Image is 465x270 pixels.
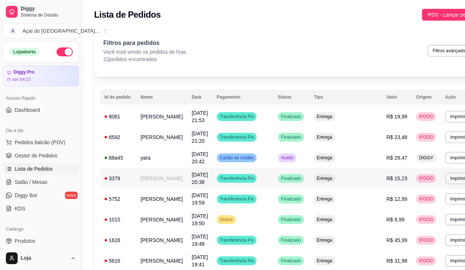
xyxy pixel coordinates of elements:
[386,155,407,161] span: R$ 29,47
[104,216,132,223] div: 1015
[3,176,79,188] a: Salão / Mesas
[418,155,435,161] span: DIGGY
[136,148,187,168] td: yara
[279,196,303,202] span: Finalizado
[315,217,334,223] span: Entrega
[9,27,17,35] span: A
[21,12,76,18] span: Sistema de Gestão
[104,134,132,141] div: 6592
[273,90,309,104] th: Status
[418,237,434,243] span: IFOOD
[103,48,187,56] p: Você está vendo os pedidos de hoje.
[15,152,57,159] span: Gestor de Pedidos
[315,134,334,140] span: Entrega
[310,90,382,104] th: Tipo
[386,217,404,223] span: R$ 9,99
[14,70,35,75] article: Diggy Pro
[192,254,208,267] span: [DATE] 19:41
[218,196,255,202] span: Transferência Pix
[21,6,76,12] span: Diggy
[103,56,187,63] p: 22 pedidos encontrados
[3,3,79,21] a: DiggySistema de Gestão
[22,27,99,35] div: Açaí do [GEOGRAPHIC_DATA] ...
[21,255,67,262] span: Loja
[212,90,274,104] th: Pagamento
[386,258,407,264] span: R$ 31,98
[315,114,334,120] span: Entrega
[136,168,187,189] td: [PERSON_NAME]
[418,217,434,223] span: IFOOD
[192,110,208,123] span: [DATE] 21:53
[57,47,73,56] button: Alterar Status
[382,90,412,104] th: Valor
[386,237,407,243] span: R$ 45,99
[192,131,208,144] span: [DATE] 21:20
[315,196,334,202] span: Entrega
[315,155,334,161] span: Entrega
[15,165,53,173] span: Lista de Pedidos
[192,213,208,226] span: [DATE] 19:50
[418,134,434,140] span: IFOOD
[15,192,37,199] span: Diggy Bot
[386,134,407,140] span: R$ 23,48
[218,237,255,243] span: Transferência Pix
[386,175,407,181] span: R$ 15,23
[3,163,79,175] a: Lista de Pedidos
[3,223,79,235] div: Catálogo
[192,151,208,164] span: [DATE] 20:42
[3,189,79,201] a: Diggy Botnovo
[386,196,407,202] span: R$ 12,99
[136,106,187,127] td: [PERSON_NAME]
[279,155,294,161] span: Aceito
[15,237,35,245] span: Produtos
[218,134,255,140] span: Transferência Pix
[218,155,255,161] span: Cartão de crédito
[3,136,79,148] button: Pedidos balcão (PDV)
[315,258,334,264] span: Entrega
[12,77,31,82] article: até 04/10
[187,90,212,104] th: Data
[136,127,187,148] td: [PERSON_NAME]
[3,203,79,214] a: KDS
[418,258,434,264] span: IFOOD
[315,237,334,243] span: Entrega
[104,154,132,161] div: 88a45
[15,139,65,146] span: Pedidos balcão (PDV)
[412,90,441,104] th: Origem
[104,175,132,182] div: 3379
[100,90,136,104] th: Id do pedido
[279,237,303,243] span: Finalizado
[136,230,187,251] td: [PERSON_NAME]
[94,9,161,21] h2: Lista de Pedidos
[136,90,187,104] th: Nome
[3,65,79,86] a: Diggy Proaté 04/10
[104,237,132,244] div: 1628
[279,114,303,120] span: Finalizado
[192,192,208,206] span: [DATE] 19:59
[3,235,79,247] a: Produtos
[192,234,208,247] span: [DATE] 19:48
[15,178,47,186] span: Salão / Mesas
[3,249,79,267] button: Loja
[136,189,187,209] td: [PERSON_NAME]
[104,257,132,264] div: 5616
[192,172,208,185] span: [DATE] 20:36
[15,106,40,114] span: Dashboard
[218,217,235,223] span: Outros
[15,205,25,212] span: KDS
[218,175,255,181] span: Transferência Pix
[315,175,334,181] span: Entrega
[279,258,303,264] span: Finalizado
[418,175,434,181] span: IFOOD
[279,134,303,140] span: Finalizado
[218,114,255,120] span: Transferência Pix
[3,24,79,38] button: Select a team
[104,113,132,120] div: 8061
[3,104,79,116] a: Dashboard
[218,258,255,264] span: Transferência Pix
[136,209,187,230] td: [PERSON_NAME]
[279,175,303,181] span: Finalizado
[9,48,40,56] div: Loja aberta
[3,125,79,136] div: Dia a dia
[3,92,79,104] div: Acesso Rápido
